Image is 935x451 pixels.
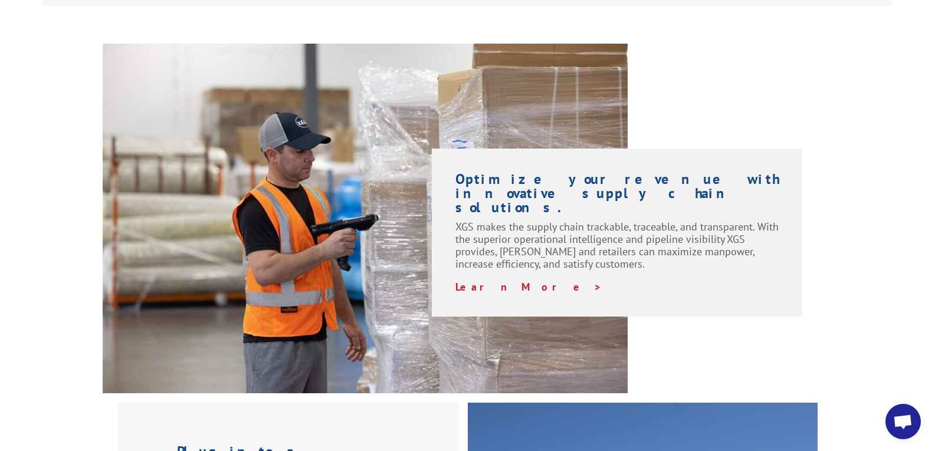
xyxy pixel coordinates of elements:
[103,44,628,393] img: XGS-Photos232
[455,172,779,220] h1: Optimize your revenue with innovative supply chain solutions.
[455,280,602,294] a: Learn More >
[885,404,921,439] div: Open chat
[455,220,779,281] p: XGS makes the supply chain trackable, traceable, and transparent. With the superior operational i...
